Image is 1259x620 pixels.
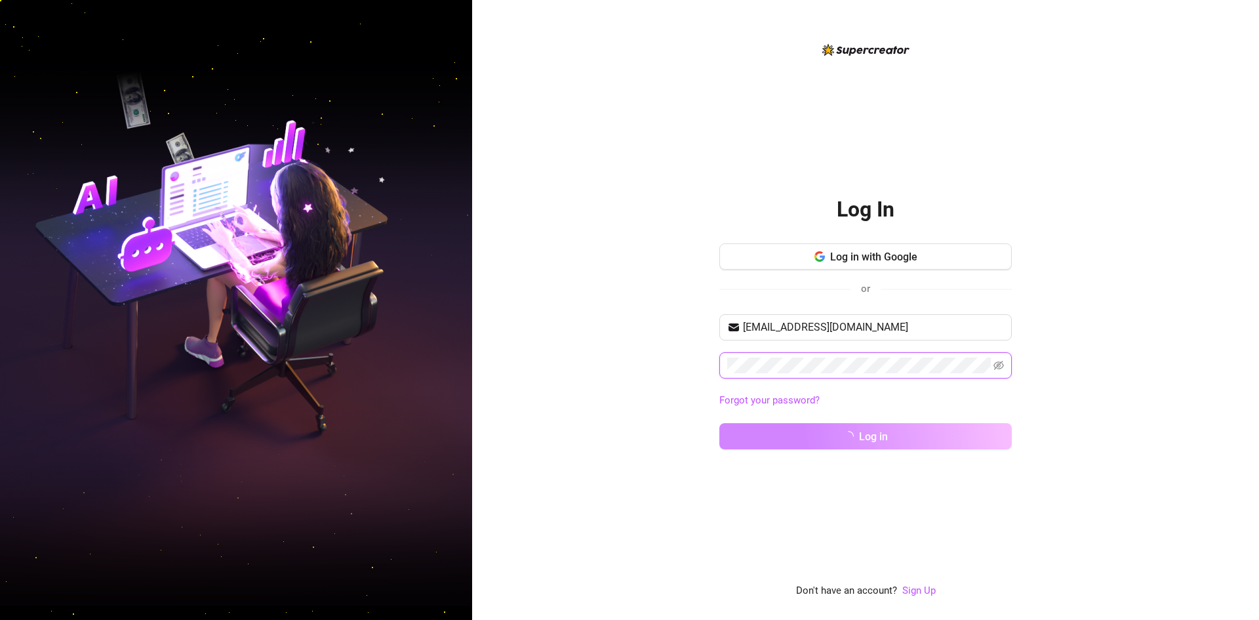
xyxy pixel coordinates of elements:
img: logo-BBDzfeDw.svg [822,44,909,56]
button: Log in with Google [719,243,1012,270]
a: Sign Up [902,583,936,599]
a: Forgot your password? [719,394,820,406]
h2: Log In [837,196,894,223]
span: loading [841,428,856,444]
span: Don't have an account? [796,583,897,599]
input: Your email [743,320,1004,335]
button: Log in [719,423,1012,449]
span: eye-invisible [993,360,1004,371]
a: Forgot your password? [719,393,1012,409]
span: Log in with Google [830,251,917,263]
span: Log in [859,430,888,443]
span: or [861,283,870,295]
a: Sign Up [902,585,936,596]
